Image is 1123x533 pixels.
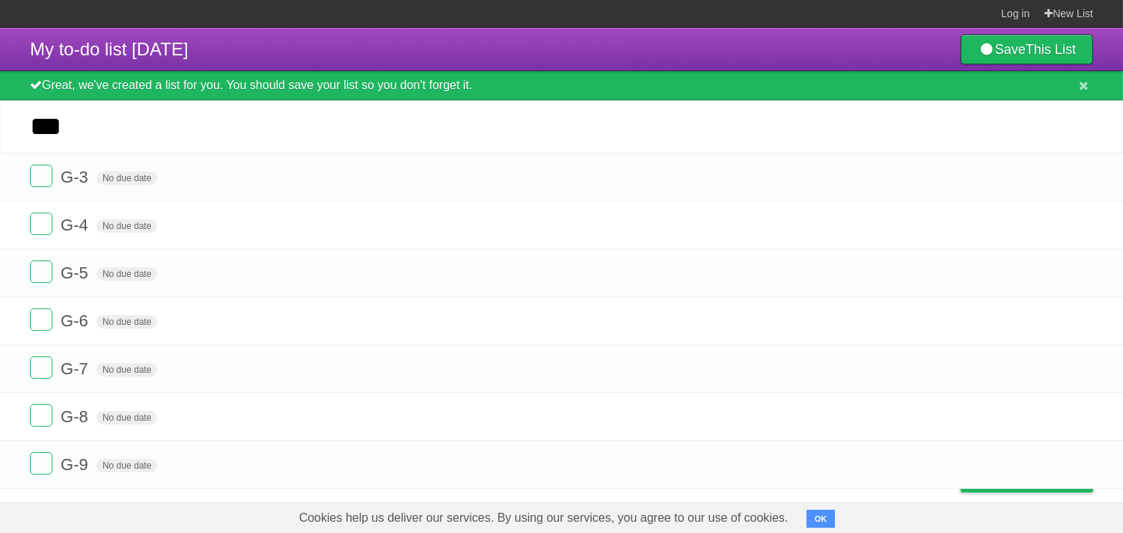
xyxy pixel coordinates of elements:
[61,407,92,426] span: G-8
[30,356,52,379] label: Done
[97,459,157,472] span: No due date
[30,452,52,475] label: Done
[992,466,1086,492] span: Buy me a coffee
[61,216,92,234] span: G-4
[30,39,189,59] span: My to-do list [DATE]
[97,411,157,424] span: No due date
[61,264,92,282] span: G-5
[97,267,157,281] span: No due date
[1026,42,1076,57] b: This List
[807,510,836,528] button: OK
[61,455,92,474] span: G-9
[30,165,52,187] label: Done
[284,503,804,533] span: Cookies help us deliver our services. By using our services, you agree to our use of cookies.
[97,363,157,377] span: No due date
[97,219,157,233] span: No due date
[30,404,52,427] label: Done
[61,168,92,186] span: G-3
[97,171,157,185] span: No due date
[30,213,52,235] label: Done
[61,359,92,378] span: G-7
[30,308,52,331] label: Done
[30,261,52,283] label: Done
[61,311,92,330] span: G-6
[97,315,157,329] span: No due date
[961,34,1093,64] a: SaveThis List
